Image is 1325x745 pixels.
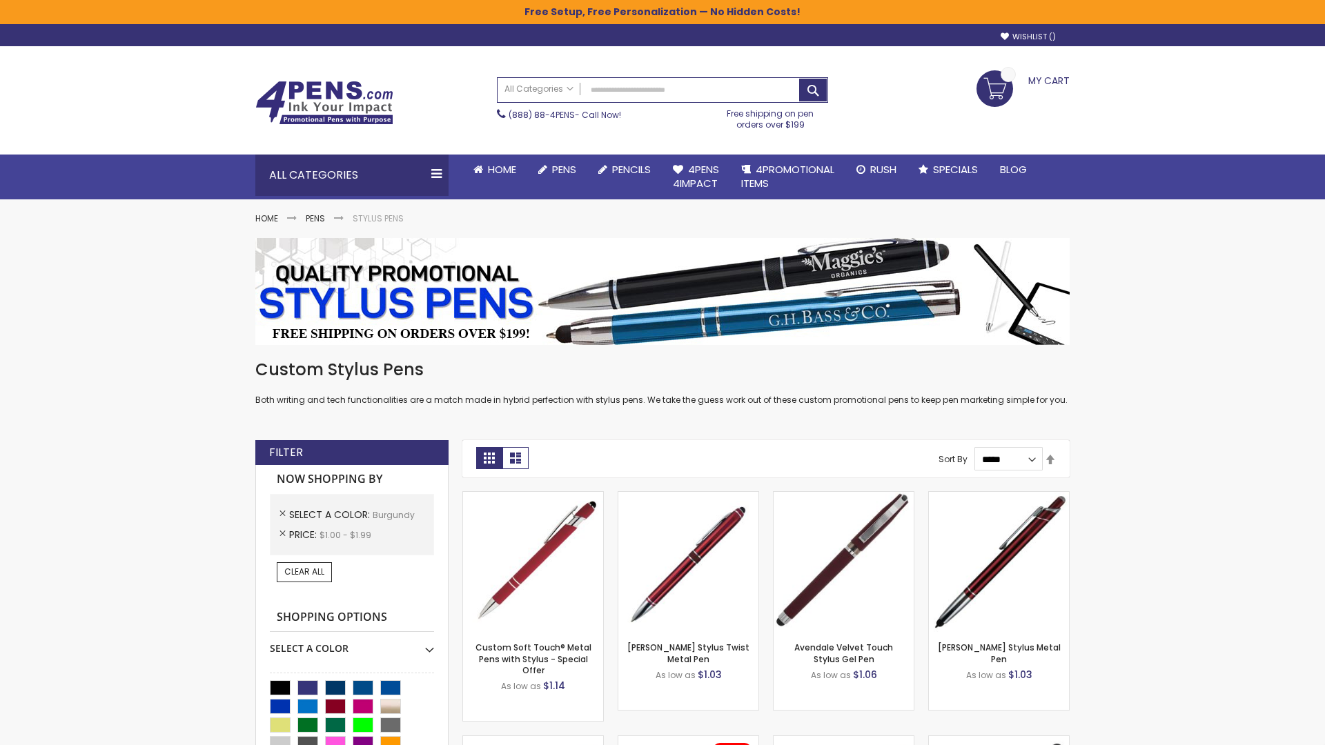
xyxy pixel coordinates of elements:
a: [PERSON_NAME] Stylus Twist Metal Pen [627,642,749,664]
a: Blog [989,155,1038,185]
strong: Filter [269,445,303,460]
img: Custom Soft Touch® Metal Pens with Stylus-Burgundy [463,492,603,632]
a: Olson Stylus Metal Pen-Burgundy [929,491,1069,503]
span: Rush [870,162,896,177]
span: 4PROMOTIONAL ITEMS [741,162,834,190]
a: Colter Stylus Twist Metal Pen-Burgundy [618,491,758,503]
strong: Grid [476,447,502,469]
a: Rush [845,155,907,185]
span: $1.03 [1008,668,1032,682]
span: As low as [966,669,1006,681]
img: Colter Stylus Twist Metal Pen-Burgundy [618,492,758,632]
span: Pens [552,162,576,177]
a: Pens [527,155,587,185]
a: Pencils [587,155,662,185]
span: Specials [933,162,978,177]
h1: Custom Stylus Pens [255,359,1070,381]
img: Avendale Velvet Touch Stylus Gel Pen-Burgundy [774,492,914,632]
img: Stylus Pens [255,238,1070,345]
span: Price [289,528,320,542]
a: Clear All [277,562,332,582]
a: Custom Soft Touch® Metal Pens with Stylus - Special Offer [475,642,591,675]
span: All Categories [504,83,573,95]
span: $1.00 - $1.99 [320,529,371,541]
span: Burgundy [373,509,415,521]
span: $1.03 [698,668,722,682]
a: Pens [306,212,325,224]
span: As low as [656,669,696,681]
a: Avendale Velvet Touch Stylus Gel Pen-Burgundy [774,491,914,503]
a: Specials [907,155,989,185]
a: Wishlist [1001,32,1056,42]
a: Home [255,212,278,224]
span: 4Pens 4impact [673,162,719,190]
div: Free shipping on pen orders over $199 [713,103,829,130]
span: $1.06 [853,668,877,682]
a: Avendale Velvet Touch Stylus Gel Pen [794,642,893,664]
span: Select A Color [289,508,373,521]
span: Blog [1000,162,1027,177]
a: Custom Soft Touch® Metal Pens with Stylus-Burgundy [463,491,603,503]
a: [PERSON_NAME] Stylus Metal Pen [938,642,1061,664]
span: Home [488,162,516,177]
span: As low as [501,680,541,692]
div: All Categories [255,155,449,196]
span: - Call Now! [509,109,621,121]
label: Sort By [939,453,968,465]
a: (888) 88-4PENS [509,109,575,121]
a: 4PROMOTIONALITEMS [730,155,845,199]
a: Home [462,155,527,185]
strong: Stylus Pens [353,212,404,224]
span: Pencils [612,162,651,177]
span: As low as [811,669,851,681]
strong: Now Shopping by [270,465,434,494]
div: Select A Color [270,632,434,655]
a: 4Pens4impact [662,155,730,199]
span: Clear All [284,566,324,577]
img: Olson Stylus Metal Pen-Burgundy [929,492,1069,632]
span: $1.14 [543,679,565,693]
strong: Shopping Options [270,603,434,633]
img: 4Pens Custom Pens and Promotional Products [255,81,393,125]
a: All Categories [498,78,580,101]
div: Both writing and tech functionalities are a match made in hybrid perfection with stylus pens. We ... [255,359,1070,406]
